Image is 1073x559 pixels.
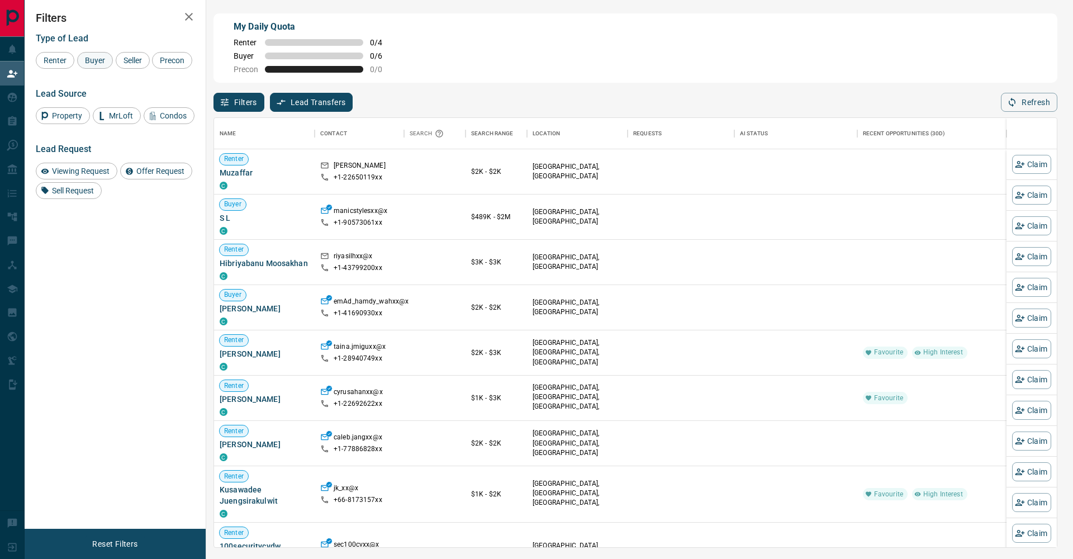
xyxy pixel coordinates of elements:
button: Claim [1012,186,1051,205]
div: Offer Request [120,163,192,179]
span: High Interest [919,490,967,499]
span: 0 / 0 [370,65,395,74]
p: emAd_hamdy_wahxx@x [334,297,409,309]
button: Claim [1012,493,1051,512]
p: +1- 43799200xx [334,263,382,273]
div: AI Status [740,118,768,149]
span: Favourite [870,490,908,499]
p: $2K - $2K [471,302,521,312]
span: Favourite [870,348,908,357]
div: Contact [315,118,404,149]
div: Buyer [77,52,113,69]
div: Requests [628,118,734,149]
p: $3K - $3K [471,257,521,267]
span: Buyer [220,290,246,300]
div: MrLoft [93,107,141,124]
div: Precon [152,52,192,69]
button: Claim [1012,278,1051,297]
div: Property [36,107,90,124]
div: condos.ca [220,272,227,280]
span: Sell Request [48,186,98,195]
div: condos.ca [220,182,227,190]
div: condos.ca [220,453,227,461]
span: 0 / 4 [370,38,395,47]
div: Search Range [466,118,527,149]
button: Claim [1012,462,1051,481]
p: manicstylesxx@x [334,206,387,218]
div: condos.ca [220,363,227,371]
span: S L [220,212,309,224]
div: Viewing Request [36,163,117,179]
div: Recent Opportunities (30d) [863,118,945,149]
p: [GEOGRAPHIC_DATA], [GEOGRAPHIC_DATA] [533,253,622,272]
span: Buyer [81,56,109,65]
div: Search [410,118,447,149]
button: Claim [1012,401,1051,420]
button: Filters [213,93,264,112]
button: Claim [1012,216,1051,235]
p: +66- 8173157xx [334,495,382,505]
span: 0 / 6 [370,51,395,60]
div: condos.ca [220,227,227,235]
span: MrLoft [105,111,137,120]
p: $1K - $3K [471,393,521,403]
button: Claim [1012,309,1051,328]
span: Renter [220,427,248,436]
span: Renter [220,154,248,164]
div: Recent Opportunities (30d) [857,118,1006,149]
p: My Daily Quota [234,20,395,34]
button: Claim [1012,339,1051,358]
p: +1- 90573061xx [334,218,382,228]
span: Buyer [220,200,246,209]
span: Kusawadee Juengsirakulwit [220,484,309,506]
span: Buyer [234,51,258,60]
span: Renter [220,245,248,254]
button: Claim [1012,524,1051,543]
p: [GEOGRAPHIC_DATA], [GEOGRAPHIC_DATA] [533,298,622,317]
span: Property [48,111,86,120]
span: Renter [220,472,248,481]
span: Muzaffar [220,167,309,178]
div: Name [220,118,236,149]
span: Renter [234,38,258,47]
p: +1- 28940749xx [334,354,382,363]
div: condos.ca [220,318,227,325]
p: [GEOGRAPHIC_DATA], [GEOGRAPHIC_DATA] [533,162,622,181]
p: +1- 41690930xx [334,309,382,318]
span: Precon [234,65,258,74]
button: Reset Filters [85,534,145,553]
p: $2K - $3K [471,348,521,358]
span: Lead Request [36,144,91,154]
span: Seller [120,56,146,65]
div: Contact [320,118,347,149]
span: Renter [220,335,248,345]
div: Requests [633,118,662,149]
p: +1- 77886828xx [334,444,382,454]
button: Claim [1012,247,1051,266]
p: $489K - $2M [471,212,521,222]
button: Lead Transfers [270,93,353,112]
div: Condos [144,107,194,124]
span: Condos [156,111,191,120]
span: Renter [220,528,248,538]
p: jk_xx@x [334,484,358,495]
p: $2K - $2K [471,438,521,448]
span: [PERSON_NAME] [220,348,309,359]
p: riyasilhxx@x [334,252,373,263]
span: Hibriyabanu Moosakhan [220,258,309,269]
p: Midtown | Central [533,479,622,518]
span: High Interest [919,348,967,357]
div: Location [533,118,560,149]
div: Seller [116,52,150,69]
div: Name [214,118,315,149]
p: $2K - $7K [471,546,521,556]
p: caleb.jangxx@x [334,433,382,444]
p: +1- 22692622xx [334,399,382,409]
span: [PERSON_NAME] [220,303,309,314]
div: Location [527,118,628,149]
p: +1- 22650119xx [334,173,382,182]
button: Refresh [1001,93,1057,112]
div: Renter [36,52,74,69]
p: [GEOGRAPHIC_DATA], [GEOGRAPHIC_DATA], [GEOGRAPHIC_DATA] [533,338,622,367]
div: Sell Request [36,182,102,199]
